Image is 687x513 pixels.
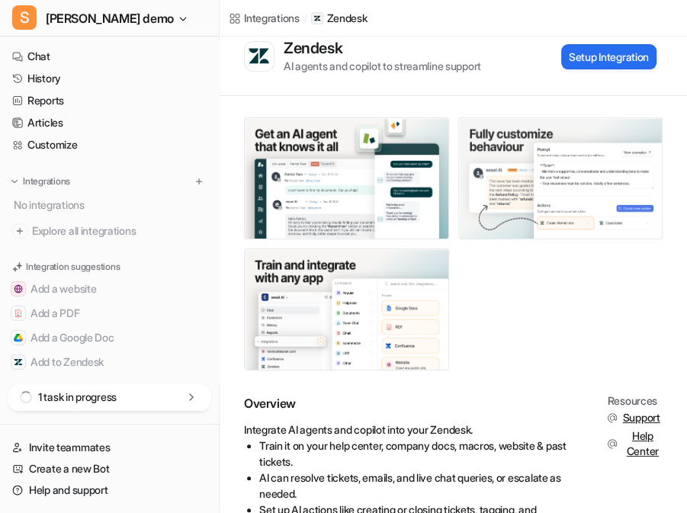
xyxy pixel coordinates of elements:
[14,357,23,367] img: Add to Zendesk
[6,458,213,479] a: Create a new Bot
[26,260,120,274] p: Integration suggestions
[14,309,23,318] img: Add a PDF
[6,174,75,189] button: Integrations
[6,325,213,350] button: Add a Google DocAdd a Google Doc
[6,134,213,156] a: Customize
[6,277,213,301] button: Add a websiteAdd a website
[38,390,117,405] p: 1 task in progress
[607,395,663,407] div: Resources
[304,11,307,25] span: /
[259,438,570,470] li: Train it on your help center, company docs, macros, website & past tickets.
[6,437,213,458] a: Invite teammates
[6,68,213,89] a: History
[6,350,213,374] button: Add to ZendeskAdd to Zendesk
[244,395,570,412] h2: Overview
[622,410,660,425] span: Support
[607,428,663,459] button: Help Center
[248,47,271,66] img: Zendesk logo
[12,223,27,239] img: explore all integrations
[284,39,348,57] div: Zendesk
[6,479,213,501] a: Help and support
[561,44,657,69] button: Setup Integration
[6,220,213,242] a: Explore all integrations
[284,58,481,74] div: AI agents and copilot to streamline support
[622,428,663,459] span: Help Center
[311,11,367,26] a: Zendesk
[32,219,207,243] span: Explore all integrations
[46,8,174,29] span: [PERSON_NAME] demo
[259,470,570,502] li: AI can resolve tickets, emails, and live chat queries, or escalate as needed.
[607,410,663,425] button: Support
[6,301,213,325] button: Add a PDFAdd a PDF
[6,112,213,133] a: Articles
[244,10,300,26] div: Integrations
[194,176,204,187] img: menu_add.svg
[326,11,367,26] p: Zendesk
[607,438,618,449] img: support.svg
[6,46,213,67] a: Chat
[6,90,213,111] a: Reports
[244,422,570,438] p: Integrate AI agents and copilot into your Zendesk.
[14,333,23,342] img: Add a Google Doc
[23,175,70,188] p: Integrations
[9,192,213,217] div: No integrations
[14,284,23,293] img: Add a website
[12,5,37,30] span: S
[607,412,618,423] img: support.svg
[229,10,300,26] a: Integrations
[9,176,20,187] img: expand menu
